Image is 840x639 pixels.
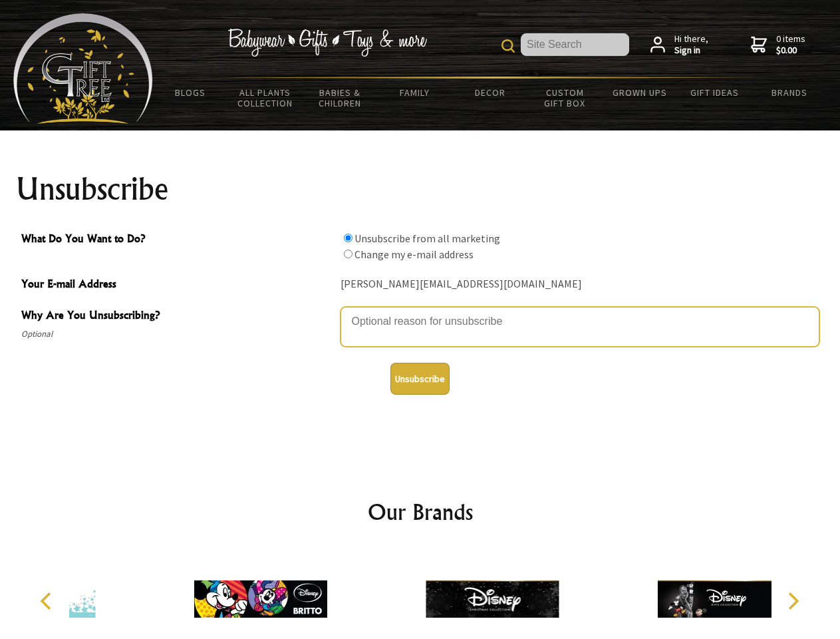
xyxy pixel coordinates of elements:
[303,79,378,117] a: Babies & Children
[153,79,228,106] a: BLOGS
[778,586,807,616] button: Next
[227,29,427,57] img: Babywear - Gifts - Toys & more
[344,234,352,242] input: What Do You Want to Do?
[354,248,474,261] label: Change my e-mail address
[21,326,334,342] span: Optional
[16,173,825,205] h1: Unsubscribe
[452,79,527,106] a: Decor
[21,276,334,295] span: Your E-mail Address
[751,33,805,57] a: 0 items$0.00
[354,232,500,245] label: Unsubscribe from all marketing
[378,79,453,106] a: Family
[21,307,334,326] span: Why Are You Unsubscribing?
[344,250,352,258] input: What Do You Want to Do?
[341,307,819,347] textarea: Why Are You Unsubscribing?
[21,230,334,250] span: What Do You Want to Do?
[341,274,819,295] div: [PERSON_NAME][EMAIL_ADDRESS][DOMAIN_NAME]
[228,79,303,117] a: All Plants Collection
[27,496,814,528] h2: Our Brands
[13,13,153,124] img: Babyware - Gifts - Toys and more...
[674,33,708,57] span: Hi there,
[33,586,63,616] button: Previous
[776,33,805,57] span: 0 items
[752,79,827,106] a: Brands
[674,45,708,57] strong: Sign in
[521,33,629,56] input: Site Search
[677,79,752,106] a: Gift Ideas
[602,79,677,106] a: Grown Ups
[776,45,805,57] strong: $0.00
[650,33,708,57] a: Hi there,Sign in
[527,79,603,117] a: Custom Gift Box
[390,363,450,395] button: Unsubscribe
[501,39,515,53] img: product search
